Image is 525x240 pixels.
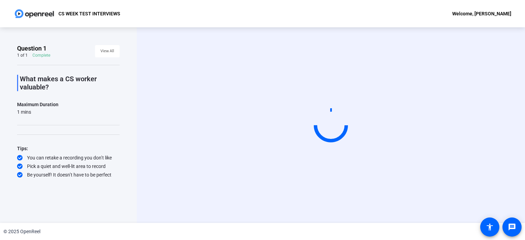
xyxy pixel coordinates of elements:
[20,75,120,91] p: What makes a CS worker valuable?
[17,44,46,53] span: Question 1
[95,45,120,57] button: View All
[17,109,58,115] div: 1 mins
[508,223,516,231] mat-icon: message
[17,53,28,58] div: 1 of 1
[100,46,114,56] span: View All
[14,7,55,20] img: OpenReel logo
[58,10,120,18] p: CS WEEK TEST INTERVIEWS
[17,154,120,161] div: You can retake a recording you don’t like
[32,53,50,58] div: Complete
[3,228,40,235] div: © 2025 OpenReel
[17,171,120,178] div: Be yourself! It doesn’t have to be perfect
[17,163,120,170] div: Pick a quiet and well-lit area to record
[452,10,511,18] div: Welcome, [PERSON_NAME]
[17,100,58,109] div: Maximum Duration
[486,223,494,231] mat-icon: accessibility
[17,144,120,153] div: Tips:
